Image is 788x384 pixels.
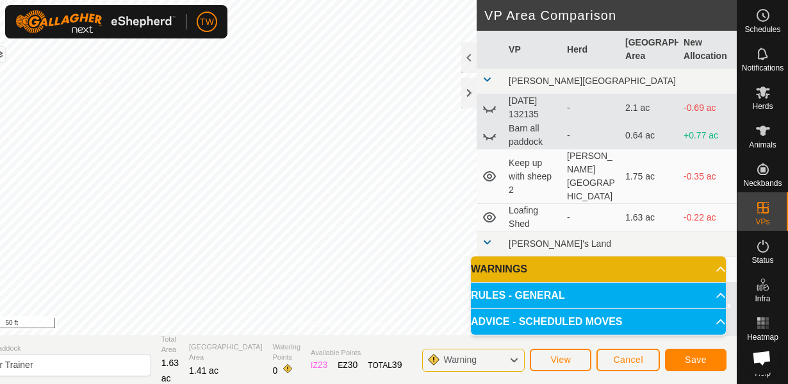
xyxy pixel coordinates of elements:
span: 30 [348,360,358,370]
span: View [550,355,571,365]
span: Save [685,355,707,365]
p-accordion-header: WARNINGS [471,256,726,282]
span: Herds [752,103,773,110]
span: Heatmap [747,333,778,341]
button: View [530,349,591,371]
div: - [567,211,615,224]
td: [DATE] 132135 [504,94,562,122]
td: Keep up with sheep 2 [504,149,562,204]
a: Privacy Policy [299,319,347,330]
span: Warning [443,355,477,365]
span: 23 [318,360,328,370]
span: Neckbands [743,179,782,187]
span: Total Area [161,334,179,355]
span: RULES - GENERAL [471,290,565,301]
span: TW [200,15,214,29]
span: ADVICE - SCHEDULED MOVES [471,317,622,327]
h2: VP Area Comparison [484,8,737,23]
div: TOTAL [368,358,402,372]
span: Schedules [744,26,780,33]
th: VP [504,31,562,69]
span: Help [755,369,771,377]
button: Cancel [596,349,660,371]
td: 2.1 ac [620,94,678,122]
td: -0.35 ac [678,149,737,204]
td: 1.75 ac [620,149,678,204]
span: Animals [749,141,776,149]
span: 1.63 ac [161,358,179,383]
span: [GEOGRAPHIC_DATA] Area [189,342,263,363]
td: 1.63 ac [620,204,678,231]
td: Barn all paddock [504,122,562,149]
th: New Allocation [678,31,737,69]
span: Available Points [311,347,402,358]
img: Gallagher Logo [15,10,176,33]
span: Status [751,256,773,264]
div: EZ [338,358,357,372]
div: Open chat [744,340,779,375]
div: - [567,101,615,115]
span: Watering Points [273,342,301,363]
td: -0.69 ac [678,94,737,122]
th: [GEOGRAPHIC_DATA] Area [620,31,678,69]
th: Herd [562,31,620,69]
span: Notifications [742,64,784,72]
td: 0.64 ac [620,122,678,149]
span: Infra [755,295,770,303]
p-accordion-header: ADVICE - SCHEDULED MOVES [471,309,726,335]
td: Loafing Shed [504,204,562,231]
td: +0.77 ac [678,122,737,149]
p-accordion-header: RULES - GENERAL [471,283,726,308]
div: - [567,129,615,142]
span: 39 [392,360,402,370]
div: [PERSON_NAME][GEOGRAPHIC_DATA] [567,149,615,203]
span: WARNINGS [471,264,527,274]
span: 1.41 ac [189,365,218,376]
span: [PERSON_NAME]'s Land [509,238,611,249]
span: Cancel [613,355,643,365]
td: -0.22 ac [678,204,737,231]
span: [PERSON_NAME][GEOGRAPHIC_DATA] [509,76,676,86]
a: Help [737,346,788,382]
div: IZ [311,358,327,372]
span: VPs [755,218,769,226]
span: 0 [273,365,278,376]
button: Save [665,349,726,371]
a: Contact Us [362,319,400,330]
